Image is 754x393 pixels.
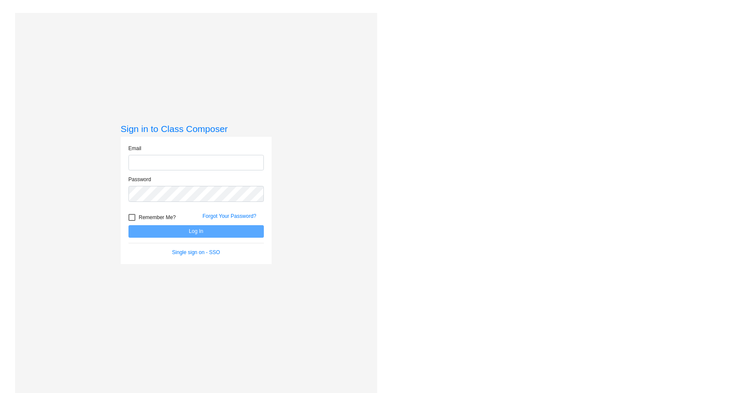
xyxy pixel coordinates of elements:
span: Remember Me? [139,212,176,223]
h3: Sign in to Class Composer [121,123,272,134]
a: Single sign on - SSO [172,249,220,255]
label: Email [128,145,141,152]
label: Password [128,176,151,183]
button: Log In [128,225,264,238]
a: Forgot Your Password? [203,213,257,219]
